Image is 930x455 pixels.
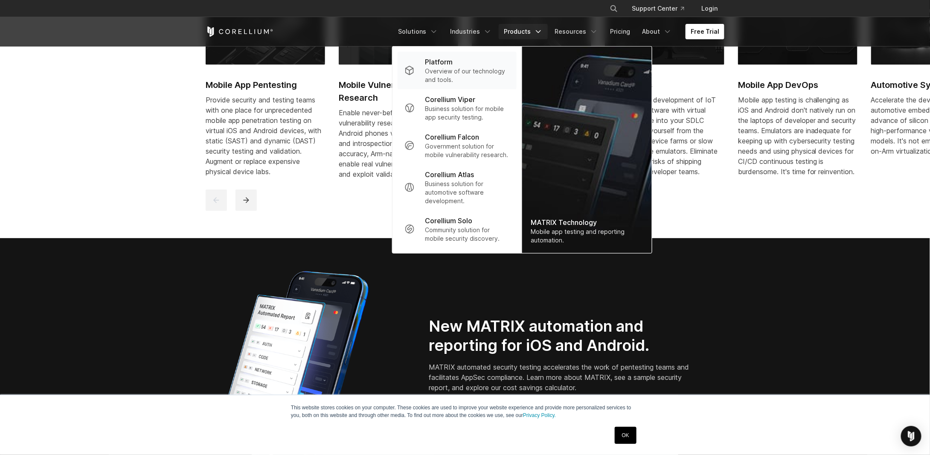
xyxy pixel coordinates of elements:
[605,79,724,91] h2: IoT DevOps
[599,1,724,16] div: Navigation Menu
[398,127,517,164] a: Corellium Falcon Government solution for mobile vulnerability research.
[605,24,635,39] a: Pricing
[339,108,458,179] div: Enable never-before-possible security vulnerability research for iOS and Android phones with deep...
[901,426,921,446] div: Open Intercom Messenger
[425,216,472,226] p: Corellium Solo
[625,1,691,16] a: Support Center
[523,412,556,418] a: Privacy Policy.
[605,95,724,177] div: Modernize the development of IoT embedded software with virtual devices that tie into your SDLC p...
[291,404,639,419] p: This website stores cookies on your computer. These cookies are used to improve your website expe...
[637,24,677,39] a: About
[425,94,475,105] p: Corellium Viper
[531,217,643,227] div: MATRIX Technology
[425,67,510,84] p: Overview of our technology and tools.
[398,52,517,89] a: Platform Overview of our technology and tools.
[425,180,510,205] p: Business solution for automotive software development.
[425,132,479,142] p: Corellium Falcon
[339,79,458,104] h2: Mobile Vulnerability Research
[398,164,517,210] a: Corellium Atlas Business solution for automotive software development.
[425,57,453,67] p: Platform
[445,24,497,39] a: Industries
[615,427,636,444] a: OK
[425,169,474,180] p: Corellium Atlas
[522,47,652,253] img: Matrix_WebNav_1x
[499,24,548,39] a: Products
[686,24,724,39] a: Free Trial
[206,95,325,177] div: Provide security and testing teams with one place for unprecedented mobile app penetration testin...
[549,24,603,39] a: Resources
[398,210,517,248] a: Corellium Solo Community solution for mobile security discovery.
[235,190,257,211] button: next
[393,24,443,39] a: Solutions
[606,1,622,16] button: Search
[522,47,652,253] a: MATRIX Technology Mobile app testing and reporting automation.
[429,317,692,356] h2: New MATRIX automation and reporting for iOS and Android.
[695,1,724,16] a: Login
[738,95,857,177] div: Mobile app testing is challenging as iOS and Android don't natively run on the laptops of develop...
[531,227,643,245] div: Mobile app testing and reporting automation.
[425,226,510,243] p: Community solution for mobile security discovery.
[425,142,510,159] p: Government solution for mobile vulnerability research.
[206,190,227,211] button: previous
[398,89,517,127] a: Corellium Viper Business solution for mobile app security testing.
[425,105,510,122] p: Business solution for mobile app security testing.
[429,362,692,393] p: MATRIX automated security testing accelerates the work of pentesting teams and facilitates AppSec...
[393,24,724,39] div: Navigation Menu
[206,26,273,37] a: Corellium Home
[206,79,325,91] h2: Mobile App Pentesting
[738,79,857,91] h2: Mobile App DevOps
